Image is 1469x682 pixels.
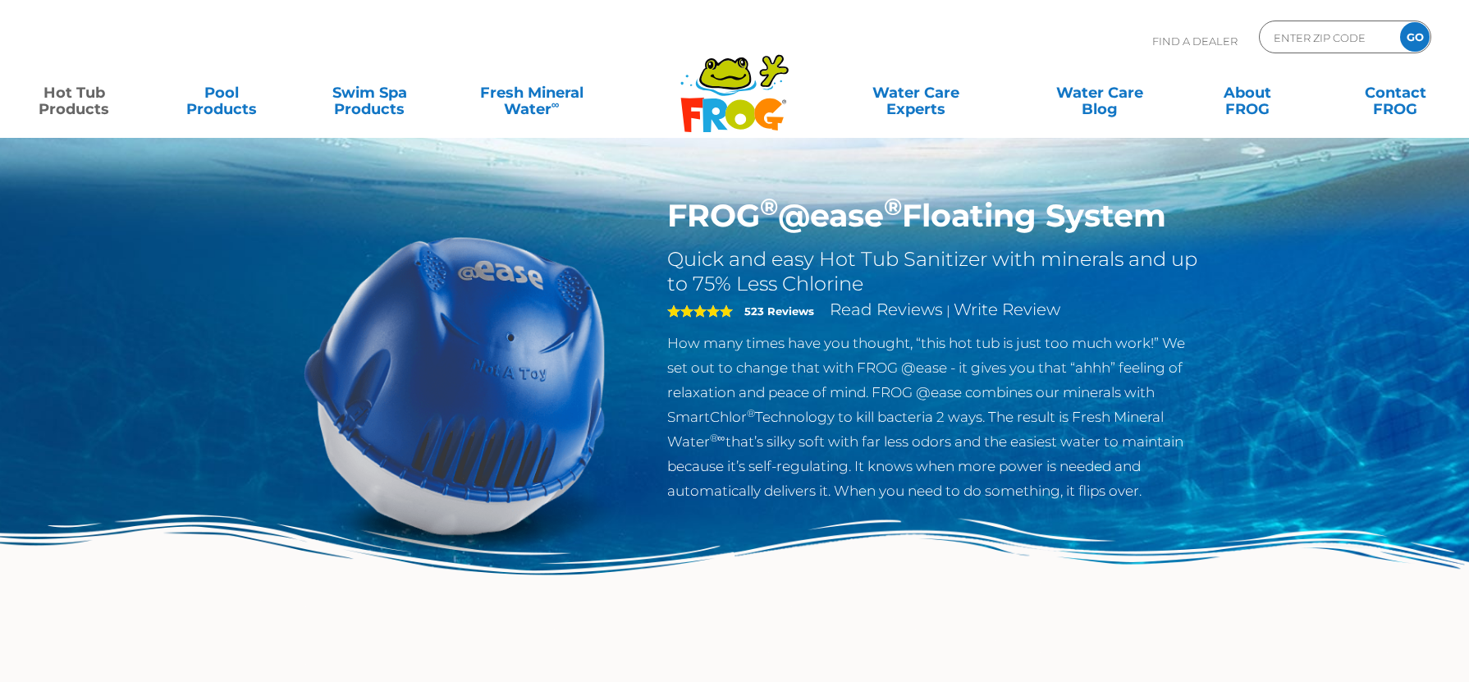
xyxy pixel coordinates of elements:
[671,33,798,133] img: Frog Products Logo
[1042,76,1157,109] a: Water CareBlog
[710,432,725,444] sup: ®∞
[830,300,943,319] a: Read Reviews
[460,76,603,109] a: Fresh MineralWater∞
[954,300,1060,319] a: Write Review
[744,304,814,318] strong: 523 Reviews
[667,247,1203,296] h2: Quick and easy Hot Tub Sanitizer with minerals and up to 75% Less Chlorine
[312,76,427,109] a: Swim SpaProducts
[667,304,733,318] span: 5
[16,76,131,109] a: Hot TubProducts
[267,197,643,573] img: hot-tub-product-atease-system.png
[551,98,560,111] sup: ∞
[884,192,902,221] sup: ®
[747,407,755,419] sup: ®
[1190,76,1305,109] a: AboutFROG
[1400,22,1430,52] input: GO
[1152,21,1238,62] p: Find A Dealer
[667,197,1203,235] h1: FROG @ease Floating System
[823,76,1010,109] a: Water CareExperts
[164,76,279,109] a: PoolProducts
[1338,76,1453,109] a: ContactFROG
[946,303,950,318] span: |
[760,192,778,221] sup: ®
[667,331,1203,503] p: How many times have you thought, “this hot tub is just too much work!” We set out to change that ...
